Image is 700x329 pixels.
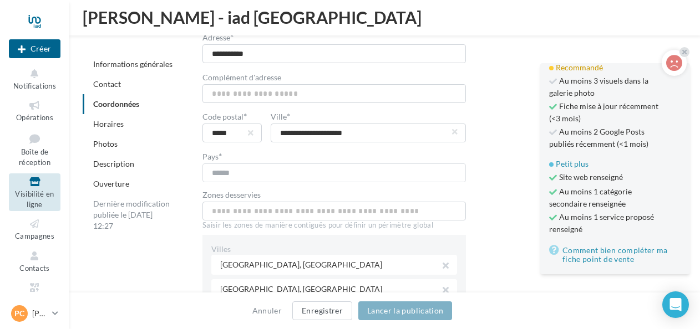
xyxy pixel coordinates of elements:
a: Description [93,159,134,168]
label: Pays [202,152,222,161]
a: Opérations [9,97,60,124]
button: Annuler [248,304,286,317]
button: Lancer la publication [358,301,452,320]
span: Opérations [16,113,53,122]
span: Notifications [13,81,56,90]
div: Open Intercom Messenger [662,291,689,318]
a: Photos [93,139,118,148]
button: Créer [9,39,60,58]
a: Contact [93,79,121,89]
div: [GEOGRAPHIC_DATA], [GEOGRAPHIC_DATA] [211,279,456,299]
a: PC [PERSON_NAME] [9,303,60,324]
a: Visibilité en ligne [9,173,60,211]
a: Coordonnées [93,99,139,109]
a: Médiathèque [9,279,60,306]
a: Boîte de réception [9,129,60,169]
div: Recommandé [549,62,681,73]
span: Fiche mise à jour récemment (<3 mois) [549,101,661,124]
span: Au moins 3 visuels dans la galerie photo [549,75,661,99]
span: Au moins 2 Google Posts publiés récemment (<1 mois) [549,126,661,150]
a: Comment bien compléter ma fiche point de vente [549,244,681,266]
p: [PERSON_NAME] [32,308,48,319]
span: PC [14,308,24,319]
label: Adresse [202,33,234,42]
div: Saisir les zones de manière contiguës pour définir un périmètre global [202,220,465,230]
button: Enregistrer [292,301,352,320]
label: Zones desservies [202,191,465,199]
a: Horaires [93,119,124,128]
button: Notifications [9,65,60,92]
span: Site web renseigné [549,172,661,184]
a: Informations générales [93,59,173,69]
a: Ouverture [93,179,129,188]
label: Complément d'adresse [202,74,281,81]
div: Nouvelle campagne [9,39,60,58]
span: Contacts [19,264,50,273]
span: Visibilité en ligne [15,189,54,209]
div: Dernière modification publiée le [DATE] 12:27 [83,194,182,236]
span: Boîte de réception [19,147,50,167]
a: Contacts [9,248,60,275]
span: Campagnes [15,232,54,240]
span: Au moins 1 service proposé renseigné [549,212,661,235]
div: [GEOGRAPHIC_DATA], [GEOGRAPHIC_DATA] [211,255,456,275]
div: Petit plus [549,158,681,169]
a: Campagnes [9,215,60,243]
span: [PERSON_NAME] - iad [GEOGRAPHIC_DATA] [83,9,422,25]
div: Villes [211,244,456,255]
span: Au moins 1 catégorie secondaire renseignée [549,186,661,209]
label: Ville [271,112,466,121]
label: Code postal [202,112,262,121]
